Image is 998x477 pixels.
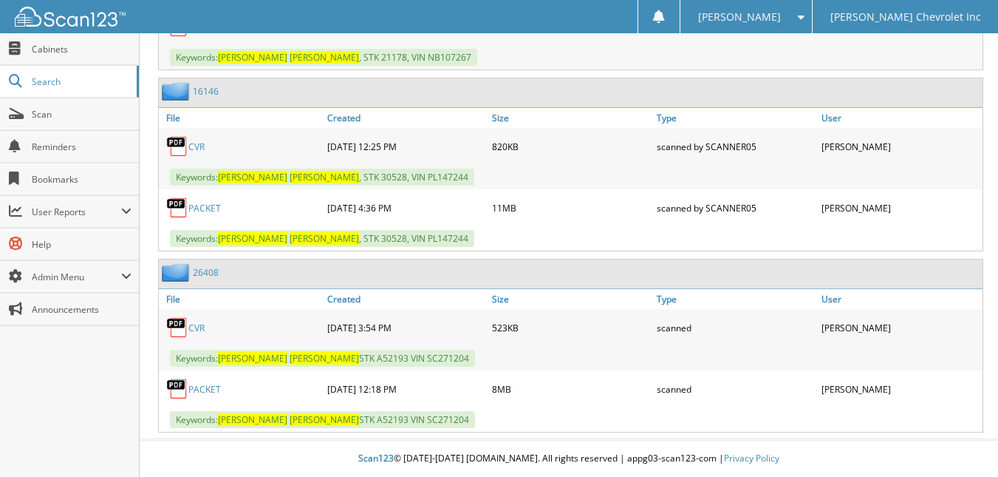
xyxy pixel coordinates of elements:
span: [PERSON_NAME] [218,232,287,245]
div: 523KB [488,313,653,342]
div: [PERSON_NAME] [818,132,982,161]
div: scanned by SCANNER05 [653,132,818,161]
span: Help [32,238,131,251]
span: Keywords: , STK 30528, VIN PL147244 [170,169,474,186]
div: [DATE] 12:25 PM [324,132,488,161]
a: Privacy Policy [724,452,779,464]
img: PDF.png [166,197,188,219]
a: User [818,289,982,309]
span: [PERSON_NAME] [290,232,359,245]
a: Size [488,289,653,309]
div: [DATE] 4:36 PM [324,193,488,223]
span: [PERSON_NAME] [698,13,781,21]
div: [PERSON_NAME] [818,313,982,342]
span: Admin Menu [32,271,121,283]
span: Keywords: STK A52193 VIN SC271204 [170,411,475,428]
span: [PERSON_NAME] [218,51,287,64]
img: folder2.png [162,263,193,282]
a: Created [324,289,488,309]
a: PACKET [188,383,221,396]
div: © [DATE]-[DATE] [DOMAIN_NAME]. All rights reserved | appg03-scan123-com | [140,441,998,477]
span: Keywords: , STK 30528, VIN PL147244 [170,230,474,247]
div: 11MB [488,193,653,223]
div: scanned [653,374,818,404]
span: Scan123 [358,452,394,464]
div: 820KB [488,132,653,161]
img: scan123-logo-white.svg [15,7,126,27]
span: [PERSON_NAME] [290,51,359,64]
iframe: Chat Widget [924,406,998,477]
span: [PERSON_NAME] [218,413,287,426]
div: [PERSON_NAME] [818,193,982,223]
a: Type [653,289,818,309]
div: [DATE] 3:54 PM [324,313,488,342]
div: scanned by SCANNER05 [653,193,818,223]
a: Size [488,108,653,128]
span: User Reports [32,206,121,218]
a: User [818,108,982,128]
div: [DATE] 12:18 PM [324,374,488,404]
a: File [159,289,324,309]
a: File [159,108,324,128]
a: PACKET [188,202,221,214]
span: [PERSON_NAME] [218,171,287,183]
span: Cabinets [32,43,131,55]
a: CVR [188,322,205,334]
img: folder2.png [162,82,193,101]
div: [PERSON_NAME] [818,374,982,404]
a: CVR [188,141,205,153]
span: Keywords: STK A52193 VIN SC271204 [170,350,475,367]
span: [PERSON_NAME] [290,171,359,183]
img: PDF.png [166,378,188,400]
span: Search [32,75,129,88]
div: scanned [653,313,818,342]
span: Reminders [32,141,131,153]
span: [PERSON_NAME] [218,352,287,365]
a: 26408 [193,266,219,279]
span: Keywords: , STK 21178, VIN NB107267 [170,49,477,66]
img: PDF.png [166,317,188,339]
a: 16146 [193,85,219,98]
a: Type [653,108,818,128]
span: [PERSON_NAME] [290,413,359,426]
a: Created [324,108,488,128]
div: 8MB [488,374,653,404]
span: [PERSON_NAME] [290,352,359,365]
span: Scan [32,108,131,121]
span: Bookmarks [32,173,131,186]
span: Announcements [32,303,131,316]
span: [PERSON_NAME] Chevrolet Inc [830,13,981,21]
img: PDF.png [166,135,188,158]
